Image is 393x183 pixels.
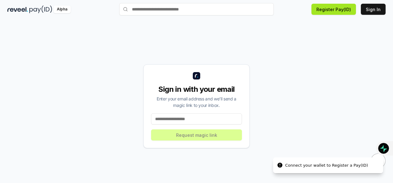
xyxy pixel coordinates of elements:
img: pay_id [29,6,52,13]
div: Sign in with your email [151,84,242,94]
div: Enter your email address and we’ll send a magic link to your inbox. [151,96,242,108]
div: Connect your wallet to Register a Pay(ID) [285,162,368,169]
img: reveel_dark [7,6,28,13]
div: Alpha [53,6,71,13]
button: Sign In [361,4,386,15]
img: logo_small [193,72,200,79]
button: Register Pay(ID) [311,4,356,15]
